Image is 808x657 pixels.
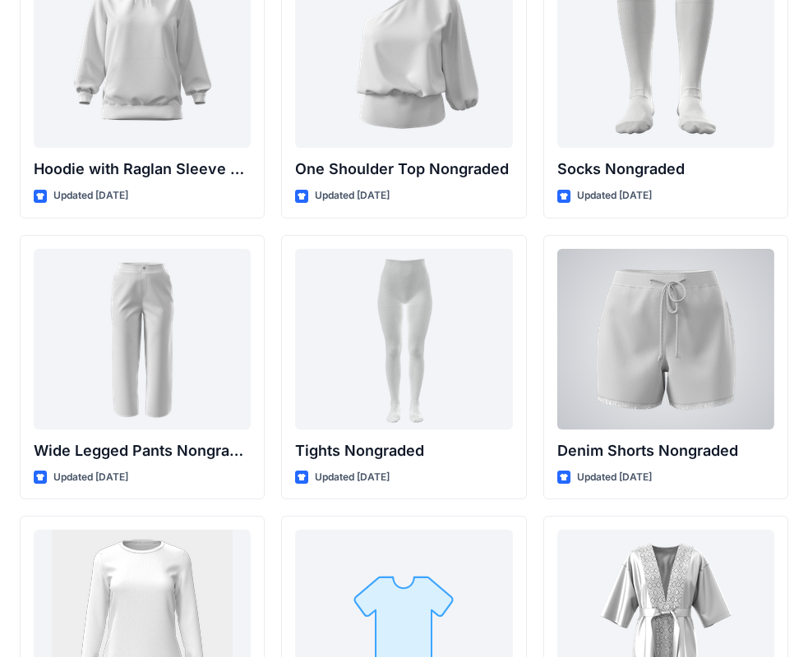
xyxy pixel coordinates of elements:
p: Hoodie with Raglan Sleeve Nongraded [34,158,251,181]
a: Denim Shorts Nongraded [557,249,774,430]
p: Updated [DATE] [53,469,128,486]
a: Wide Legged Pants Nongraded [34,249,251,430]
p: Updated [DATE] [577,187,652,204]
p: Socks Nongraded [557,158,774,181]
a: Tights Nongraded [295,249,512,430]
p: Updated [DATE] [315,469,390,486]
p: Updated [DATE] [315,187,390,204]
p: One Shoulder Top Nongraded [295,158,512,181]
p: Tights Nongraded [295,439,512,462]
p: Denim Shorts Nongraded [557,439,774,462]
p: Wide Legged Pants Nongraded [34,439,251,462]
p: Updated [DATE] [53,187,128,204]
p: Updated [DATE] [577,469,652,486]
